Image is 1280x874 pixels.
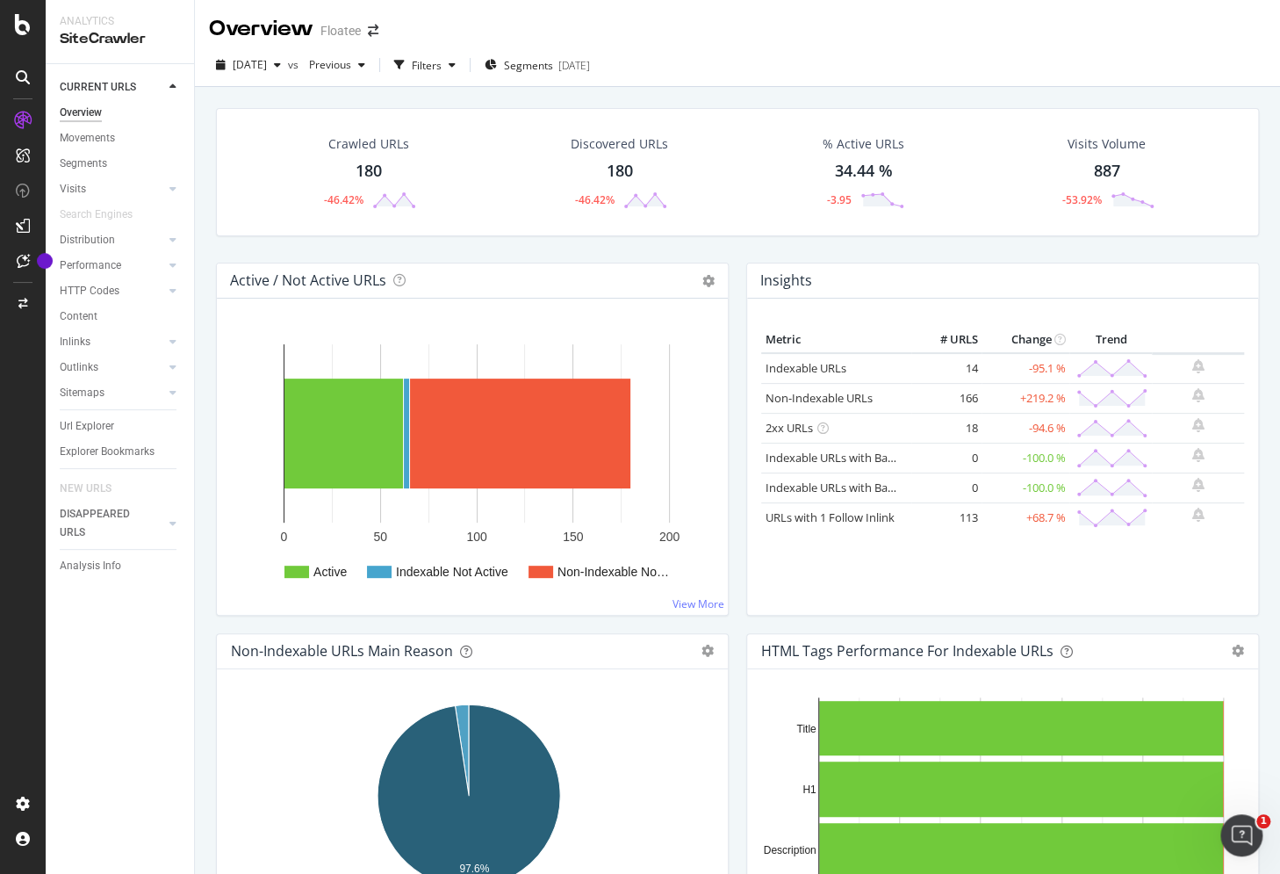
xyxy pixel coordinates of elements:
[356,160,382,183] div: 180
[766,390,873,406] a: Non-Indexable URLs
[1192,478,1204,492] div: bell-plus
[571,135,668,153] div: Discovered URLs
[982,327,1069,353] th: Change
[60,129,115,148] div: Movements
[701,645,714,657] div: gear
[60,307,182,326] a: Content
[230,269,386,293] h4: Active / Not Active URLs
[387,51,463,79] button: Filters
[607,160,633,183] div: 180
[766,509,895,525] a: URLs with 1 Follow Inlink
[302,51,372,79] button: Previous
[60,557,121,575] div: Analysis Info
[60,14,180,29] div: Analytics
[1192,508,1204,522] div: bell-plus
[504,58,553,73] span: Segments
[60,29,180,49] div: SiteCrawler
[60,333,90,351] div: Inlinks
[60,505,164,542] a: DISAPPEARED URLS
[911,383,982,413] td: 166
[911,502,982,532] td: 113
[320,22,361,40] div: Floatee
[60,104,182,122] a: Overview
[231,327,714,601] div: A chart.
[982,443,1069,473] td: -100.0 %
[982,413,1069,443] td: -94.6 %
[802,784,816,796] text: H1
[911,443,982,473] td: 0
[60,480,111,498] div: NEW URLS
[1192,448,1204,462] div: bell-plus
[766,420,813,436] a: 2xx URLs
[60,231,115,249] div: Distribution
[982,353,1069,384] td: -95.1 %
[982,473,1069,502] td: -100.0 %
[60,480,129,498] a: NEW URLS
[60,417,182,436] a: Url Explorer
[911,327,982,353] th: # URLS
[558,58,590,73] div: [DATE]
[672,596,724,611] a: View More
[60,443,182,461] a: Explorer Bookmarks
[796,722,816,734] text: Title
[60,231,164,249] a: Distribution
[60,417,114,436] div: Url Explorer
[373,530,387,544] text: 50
[60,505,148,542] div: DISAPPEARED URLS
[60,256,164,275] a: Performance
[60,206,133,224] div: Search Engines
[702,275,715,287] i: Options
[60,155,182,173] a: Segments
[911,473,982,502] td: 0
[396,565,508,579] text: Indexable Not Active
[209,14,313,44] div: Overview
[328,135,409,153] div: Crawled URLs
[575,192,615,207] div: -46.42%
[911,413,982,443] td: 18
[1069,327,1152,353] th: Trend
[911,353,982,384] td: 14
[313,565,347,579] text: Active
[60,282,164,300] a: HTTP Codes
[760,269,812,293] h4: Insights
[982,383,1069,413] td: +219.2 %
[60,384,164,402] a: Sitemaps
[1094,160,1120,183] div: 887
[412,58,442,73] div: Filters
[761,642,1053,660] div: HTML Tags Performance for Indexable URLs
[60,384,104,402] div: Sitemaps
[982,502,1069,532] td: +68.7 %
[60,104,102,122] div: Overview
[1192,388,1204,402] div: bell-plus
[60,155,107,173] div: Segments
[37,253,53,269] div: Tooltip anchor
[478,51,597,79] button: Segments[DATE]
[761,327,911,353] th: Metric
[1192,418,1204,432] div: bell-plus
[1192,359,1204,373] div: bell-plus
[60,358,164,377] a: Outlinks
[281,530,288,544] text: 0
[209,51,288,79] button: [DATE]
[1062,192,1102,207] div: -53.92%
[60,78,164,97] a: CURRENT URLS
[827,192,852,207] div: -3.95
[763,844,816,856] text: Description
[835,160,893,183] div: 34.44 %
[1232,645,1244,657] div: gear
[60,180,86,199] div: Visits
[466,530,487,544] text: 100
[60,256,121,275] div: Performance
[60,358,98,377] div: Outlinks
[368,25,378,37] div: arrow-right-arrow-left
[231,642,453,660] div: Non-Indexable URLs Main Reason
[659,530,680,544] text: 200
[766,480,957,495] a: Indexable URLs with Bad Description
[288,57,302,72] span: vs
[60,78,136,97] div: CURRENT URLS
[60,282,119,300] div: HTTP Codes
[1068,135,1146,153] div: Visits Volume
[60,557,182,575] a: Analysis Info
[766,450,912,466] a: Indexable URLs with Bad H1
[1220,814,1262,856] iframe: Intercom live chat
